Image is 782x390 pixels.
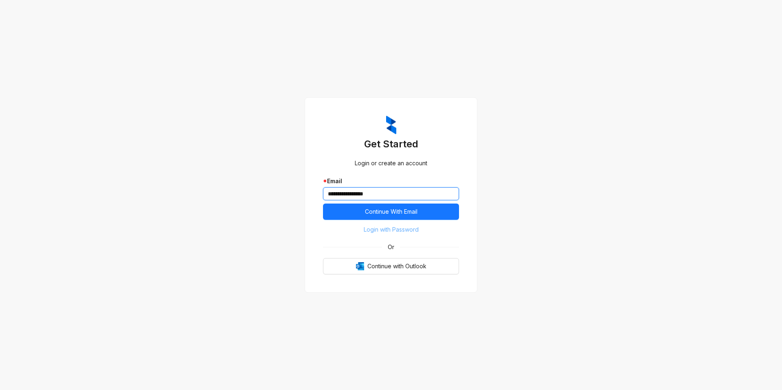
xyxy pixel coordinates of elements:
[382,243,400,252] span: Or
[323,159,459,168] div: Login or create an account
[323,204,459,220] button: Continue With Email
[323,258,459,274] button: OutlookContinue with Outlook
[364,225,419,234] span: Login with Password
[365,207,417,216] span: Continue With Email
[323,223,459,236] button: Login with Password
[323,138,459,151] h3: Get Started
[356,262,364,270] img: Outlook
[323,177,459,186] div: Email
[367,262,426,271] span: Continue with Outlook
[386,116,396,134] img: ZumaIcon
